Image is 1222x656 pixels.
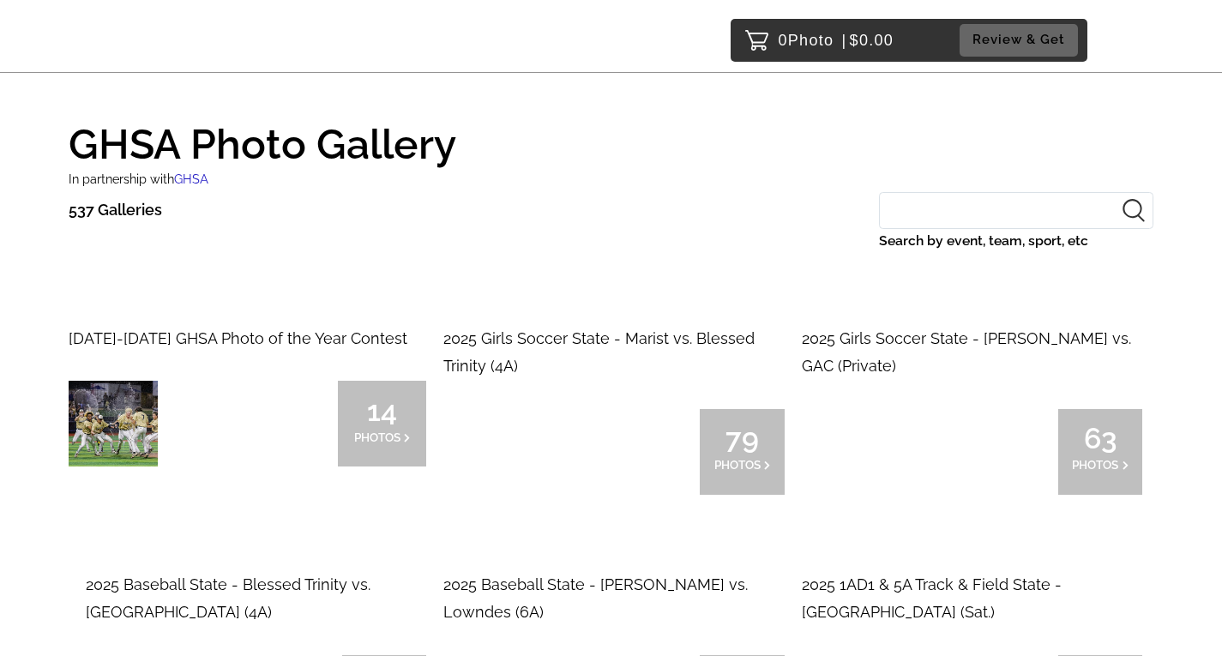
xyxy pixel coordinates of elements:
span: 2025 Baseball State - Blessed Trinity vs. [GEOGRAPHIC_DATA] (4A) [86,575,370,621]
span: PHOTOS [354,430,400,444]
span: PHOTOS [1072,458,1118,472]
span: 2025 1AD1 & 5A Track & Field State - [GEOGRAPHIC_DATA] (Sat.) [802,575,1062,621]
span: 14 [354,406,411,416]
span: | [842,32,847,49]
button: Review & Get [960,24,1078,56]
a: Review & Get [960,24,1083,56]
span: Photo [788,27,834,54]
span: 2025 Girls Soccer State - Marist vs. Blessed Trinity (4A) [443,329,755,375]
p: 0 $0.00 [779,27,894,54]
label: Search by event, team, sport, etc [879,229,1153,253]
span: GHSA [174,172,208,186]
a: [DATE]-[DATE] GHSA Photo of the Year Contest14PHOTOS [69,325,426,467]
span: PHOTOS [714,458,761,472]
h1: GHSA Photo Gallery [69,108,1153,165]
p: 537 Galleries [69,196,162,224]
a: 2025 Girls Soccer State - [PERSON_NAME] vs. GAC (Private)63PHOTOS [802,325,1142,495]
span: [DATE]-[DATE] GHSA Photo of the Year Contest [69,329,407,347]
a: 2025 Girls Soccer State - Marist vs. Blessed Trinity (4A)79PHOTOS [443,325,784,495]
span: 2025 Girls Soccer State - [PERSON_NAME] vs. GAC (Private) [802,329,1131,375]
span: 63 [1072,433,1129,443]
small: In partnership with [69,172,208,186]
span: 79 [714,433,771,443]
span: 2025 Baseball State - [PERSON_NAME] vs. Lowndes (6A) [443,575,748,621]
